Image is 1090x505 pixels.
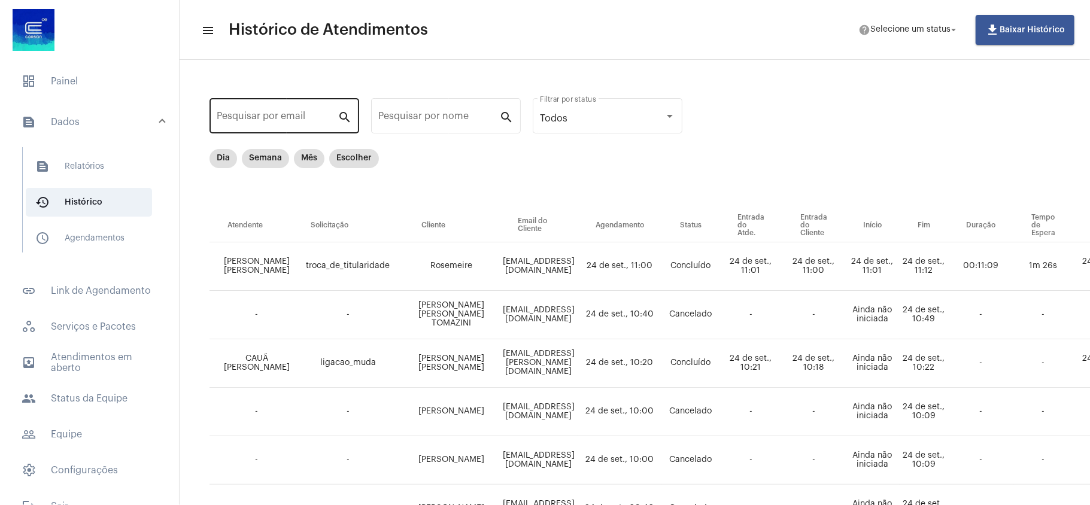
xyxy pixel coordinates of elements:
td: - [948,339,1013,388]
td: - [782,291,845,339]
span: - [347,310,350,318]
th: Cliente [403,209,500,242]
mat-icon: sidenav icon [22,284,36,298]
td: - [210,388,293,436]
span: sidenav icon [22,320,36,334]
td: 24 de set., 10:09 [900,436,948,485]
td: - [719,291,782,339]
td: [PERSON_NAME] [PERSON_NAME] TOMAZINI [403,291,500,339]
mat-icon: sidenav icon [35,231,50,245]
td: 24 de set., 10:22 [900,339,948,388]
td: 24 de set., 10:09 [900,388,948,436]
td: [PERSON_NAME] [PERSON_NAME] [403,339,500,388]
td: Cancelado [662,436,719,485]
td: [EMAIL_ADDRESS][DOMAIN_NAME] [500,242,578,291]
td: [PERSON_NAME] [403,388,500,436]
td: 24 de set., 10:21 [719,339,782,388]
th: Solicitação [293,209,403,242]
span: Painel [12,67,167,96]
mat-icon: arrow_drop_down [948,25,959,35]
span: - [347,455,350,464]
td: - [948,436,1013,485]
mat-icon: search [499,109,514,124]
input: Pesquisar por nome [378,113,499,124]
mat-icon: sidenav icon [22,427,36,442]
td: - [210,291,293,339]
td: 24 de set., 10:18 [782,339,845,388]
td: Cancelado [662,291,719,339]
mat-chip: Semana [242,149,289,168]
td: 24 de set., 11:00 [782,242,845,291]
td: [EMAIL_ADDRESS][PERSON_NAME][DOMAIN_NAME] [500,339,578,388]
mat-chip: Escolher [329,149,379,168]
th: Atendente [210,209,293,242]
mat-icon: sidenav icon [35,195,50,209]
mat-icon: sidenav icon [35,159,50,174]
th: Status [662,209,719,242]
mat-icon: search [338,109,352,124]
span: Baixar Histórico [985,26,1065,34]
td: - [210,436,293,485]
th: Fim [900,209,948,242]
td: Ainda não iniciada [845,388,900,436]
td: Ainda não iniciada [845,291,900,339]
span: sidenav icon [22,74,36,89]
td: - [782,388,845,436]
span: Link de Agendamento [12,276,167,305]
td: Concluído [662,339,719,388]
span: Serviços e Pacotes [12,312,167,341]
mat-chip: Mês [294,149,324,168]
td: - [1013,291,1073,339]
button: Selecione um status [851,18,966,42]
td: 1m 26s [1013,242,1073,291]
span: Equipe [12,420,167,449]
td: 24 de set., 10:00 [578,436,662,485]
th: Tempo de Espera [1013,209,1073,242]
td: Rosemeire [403,242,500,291]
span: Histórico de Atendimentos [229,20,428,39]
mat-icon: help [858,24,870,36]
td: - [1013,339,1073,388]
span: Histórico [26,188,152,217]
td: 24 de set., 10:00 [578,388,662,436]
th: Duração [948,209,1013,242]
td: Ainda não iniciada [845,436,900,485]
td: [PERSON_NAME] [PERSON_NAME] [210,242,293,291]
span: ligacao_muda [320,358,376,367]
th: Agendamento [578,209,662,242]
span: Configurações [12,456,167,485]
th: Entrada do Cliente [782,209,845,242]
td: [PERSON_NAME] [403,436,500,485]
td: Concluído [662,242,719,291]
td: Cancelado [662,388,719,436]
span: troca_de_titularidade [306,261,390,270]
mat-icon: sidenav icon [22,115,36,129]
td: - [719,436,782,485]
td: 24 de set., 10:49 [900,291,948,339]
td: - [1013,436,1073,485]
td: - [1013,388,1073,436]
td: 24 de set., 11:00 [578,242,662,291]
input: Pesquisar por email [217,113,338,124]
td: 24 de set., 11:12 [900,242,948,291]
th: Entrada do Atde. [719,209,782,242]
td: - [719,388,782,436]
td: 24 de set., 11:01 [719,242,782,291]
td: [EMAIL_ADDRESS][DOMAIN_NAME] [500,291,578,339]
span: - [347,407,350,415]
td: 24 de set., 10:20 [578,339,662,388]
span: sidenav icon [22,463,36,477]
td: 00:11:09 [948,242,1013,291]
td: CAUÃ [PERSON_NAME] [210,339,293,388]
span: Atendimentos em aberto [12,348,167,377]
td: 24 de set., 10:40 [578,291,662,339]
span: Relatórios [26,152,152,181]
span: Agendamentos [26,224,152,252]
div: sidenav iconDados [7,141,179,269]
td: Ainda não iniciada [845,339,900,388]
span: Status da Equipe [12,384,167,413]
th: Início [845,209,900,242]
mat-icon: sidenav icon [22,391,36,406]
td: [EMAIL_ADDRESS][DOMAIN_NAME] [500,388,578,436]
td: - [948,291,1013,339]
